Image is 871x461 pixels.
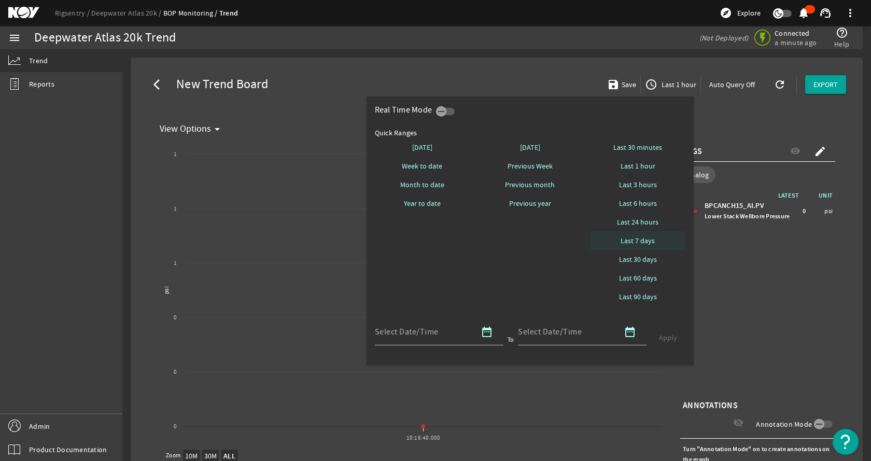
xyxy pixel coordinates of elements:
button: Previous year [482,194,578,213]
span: Previous Week [508,161,553,171]
button: Last 30 minutes [590,138,685,157]
div: Quick Ranges [375,128,686,138]
span: Last 90 days [619,291,657,302]
mat-icon: date_range [481,326,493,338]
span: Month to date [400,179,444,190]
span: [DATE] [520,142,540,152]
span: Week to date [402,161,442,171]
button: Last 90 days [590,287,685,306]
button: Last 30 days [590,250,685,269]
button: Last 3 hours [590,175,685,194]
div: To [508,334,514,345]
button: Week to date [375,157,470,175]
span: Previous month [505,179,555,190]
button: Previous Week [482,157,578,175]
button: Open Resource Center [833,429,859,455]
span: Year to date [404,198,441,208]
button: Last 1 hour [590,157,685,175]
span: Last 24 hours [617,217,658,227]
mat-icon: date_range [624,326,636,338]
button: Last 6 hours [590,194,685,213]
input: Select Date/Time [375,326,468,338]
button: [DATE] [482,138,578,157]
span: Last 7 days [621,235,655,246]
button: Last 7 days [590,231,685,250]
input: Select Date/Time [518,326,611,338]
span: Last 3 hours [619,179,657,190]
span: Last 6 hours [619,198,657,208]
span: Last 30 days [619,254,657,264]
button: Month to date [375,175,470,194]
button: Previous month [482,175,578,194]
button: Year to date [375,194,470,213]
button: [DATE] [375,138,470,157]
span: Last 30 minutes [613,142,662,152]
span: Last 60 days [619,273,657,283]
button: Last 60 days [590,269,685,287]
button: Last 24 hours [590,213,685,231]
span: Previous year [509,198,551,208]
span: [DATE] [412,142,432,152]
span: Last 1 hour [621,161,655,171]
div: Real Time Mode [375,105,437,115]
